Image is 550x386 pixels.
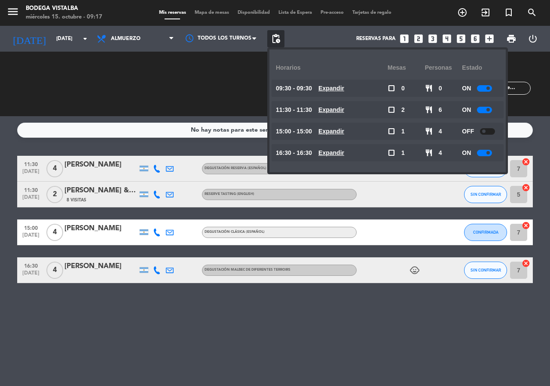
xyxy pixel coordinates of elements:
div: No hay notas para este servicio. Haz clic para agregar una [191,125,360,135]
div: [PERSON_NAME] [64,159,137,170]
span: 4 [46,160,63,177]
span: 15:00 - 15:00 [276,127,312,136]
span: 09:30 - 09:30 [276,83,312,93]
span: 1 [401,127,405,136]
i: arrow_drop_down [80,34,90,44]
div: [PERSON_NAME] [64,223,137,234]
div: Estado [462,56,499,80]
span: check_box_outline_blank [388,106,395,114]
span: 2 [46,186,63,203]
span: SIN CONFIRMAR [471,268,501,272]
span: Tarjetas de regalo [348,10,396,15]
i: add_circle_outline [457,7,467,18]
i: looks_5 [455,33,467,44]
span: Mapa de mesas [190,10,233,15]
i: add_box [484,33,495,44]
span: 8 Visitas [67,197,86,204]
span: 11:30 - 11:30 [276,105,312,115]
span: check_box_outline_blank [388,127,395,135]
button: SIN CONFIRMAR [464,262,507,279]
button: menu [6,5,19,21]
span: ON [462,105,471,115]
span: Degustación Clásica (Español) [205,230,265,234]
i: cancel [522,221,530,230]
div: BODEGA VISTALBA [26,4,102,13]
u: Expandir [318,106,344,113]
u: Expandir [318,128,344,135]
span: 6 [439,105,442,115]
span: 4 [439,127,442,136]
div: Mesas [388,56,425,80]
button: CONFIRMADA [464,224,507,241]
span: Reserve Tasting (English) [205,192,254,196]
span: Disponibilidad [233,10,274,15]
span: 1 [401,148,405,158]
div: [PERSON_NAME] [64,261,137,272]
i: looks_6 [470,33,481,44]
u: Expandir [318,149,344,156]
span: 4 [46,224,63,241]
span: [DATE] [20,232,42,242]
i: turned_in_not [504,7,514,18]
span: 0 [401,83,405,93]
span: 4 [46,262,63,279]
span: check_box_outline_blank [388,149,395,157]
span: ON [462,83,471,93]
div: Horarios [276,56,388,80]
i: looks_two [413,33,424,44]
span: Pre-acceso [316,10,348,15]
span: print [506,34,516,44]
i: looks_one [399,33,410,44]
span: 15:00 [20,222,42,232]
span: check_box_outline_blank [388,84,395,92]
span: CONFIRMADA [473,230,498,235]
i: search [527,7,537,18]
i: exit_to_app [480,7,491,18]
i: looks_3 [427,33,438,44]
span: Lista de Espera [274,10,316,15]
span: SIN CONFIRMAR [471,192,501,197]
span: [DATE] [20,169,42,179]
div: miércoles 15. octubre - 09:17 [26,13,102,22]
span: pending_actions [271,34,281,44]
span: [DATE] [20,195,42,204]
i: cancel [522,259,530,268]
i: cancel [522,157,530,166]
div: personas [425,56,462,80]
span: restaurant [425,149,433,157]
span: Mis reservas [155,10,190,15]
i: [DATE] [6,29,52,48]
i: menu [6,5,19,18]
span: Almuerzo [111,36,141,42]
span: 2 [401,105,405,115]
span: 0 [439,83,442,93]
span: Reservas para [356,36,396,42]
span: restaurant [425,84,433,92]
span: Degustación Malbec de diferentes Terroirs [205,268,290,272]
span: Degustación Reserva (Español) [205,167,266,170]
i: power_settings_new [528,34,538,44]
span: 11:30 [20,185,42,195]
i: child_care [409,265,420,275]
span: OFF [462,127,474,136]
div: LOG OUT [522,26,544,52]
span: ON [462,148,471,158]
span: 4 [439,148,442,158]
i: looks_4 [441,33,452,44]
span: 16:30 [20,260,42,270]
span: restaurant [425,127,433,135]
span: [DATE] [20,270,42,280]
div: [PERSON_NAME] & [PERSON_NAME] [64,185,137,196]
span: 11:30 [20,159,42,169]
span: restaurant [425,106,433,114]
i: cancel [522,183,530,192]
u: Expandir [318,85,344,92]
button: SIN CONFIRMAR [464,186,507,203]
span: 16:30 - 16:30 [276,148,312,158]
